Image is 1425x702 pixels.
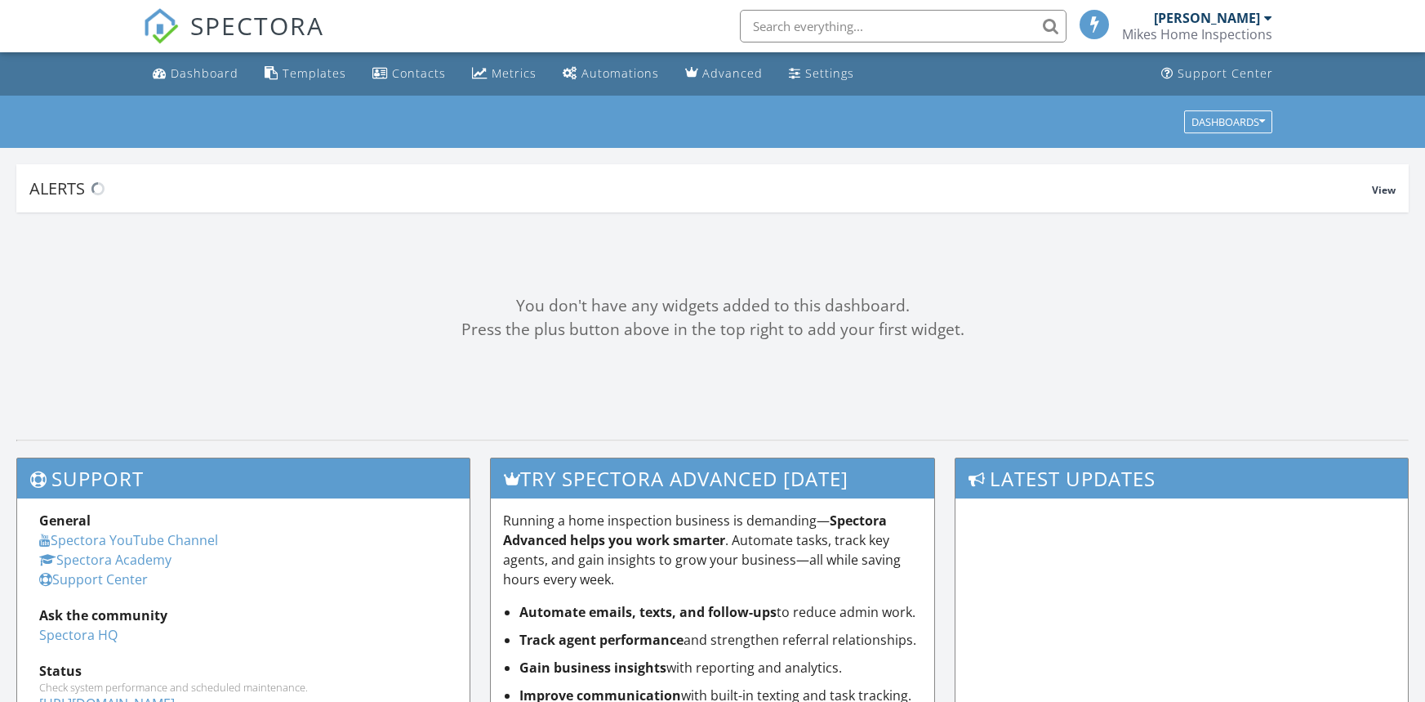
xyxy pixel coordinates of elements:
a: Settings [782,59,861,89]
a: Support Center [1155,59,1280,89]
h3: Try spectora advanced [DATE] [491,458,933,499]
div: Ask the community [39,606,448,625]
a: Metrics [465,59,543,89]
a: Spectora HQ [39,626,118,644]
div: Check system performance and scheduled maintenance. [39,681,448,694]
a: Support Center [39,570,148,588]
div: Automations [581,65,659,81]
button: Dashboards [1184,110,1272,133]
img: The Best Home Inspection Software - Spectora [143,8,179,44]
strong: Track agent performance [519,631,684,649]
div: Mikes Home Inspections [1122,26,1272,42]
div: Templates [283,65,346,81]
li: and strengthen referral relationships. [519,630,921,650]
div: Status [39,661,448,681]
strong: Automate emails, texts, and follow-ups [519,603,777,621]
div: Dashboard [171,65,238,81]
strong: General [39,512,91,530]
a: Spectora YouTube Channel [39,531,218,549]
div: Dashboards [1191,116,1265,127]
div: Settings [805,65,854,81]
div: Contacts [392,65,446,81]
div: You don't have any widgets added to this dashboard. [16,294,1409,318]
a: Advanced [679,59,769,89]
strong: Spectora Advanced helps you work smarter [503,512,887,549]
input: Search everything... [740,10,1067,42]
a: Spectora Academy [39,551,171,569]
a: Contacts [366,59,452,89]
strong: Gain business insights [519,659,666,677]
a: Automations (Basic) [556,59,666,89]
a: Templates [258,59,353,89]
div: Press the plus button above in the top right to add your first widget. [16,318,1409,342]
h3: Latest Updates [955,458,1408,499]
div: Metrics [492,65,537,81]
div: Alerts [29,177,1372,199]
p: Running a home inspection business is demanding— . Automate tasks, track key agents, and gain ins... [503,511,921,589]
a: SPECTORA [143,22,324,56]
div: Advanced [702,65,763,81]
span: SPECTORA [190,8,324,42]
li: to reduce admin work. [519,602,921,622]
div: Support Center [1178,65,1273,81]
h3: Support [17,458,470,499]
div: [PERSON_NAME] [1154,10,1260,26]
span: View [1372,183,1396,197]
a: Dashboard [146,59,245,89]
li: with reporting and analytics. [519,658,921,677]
